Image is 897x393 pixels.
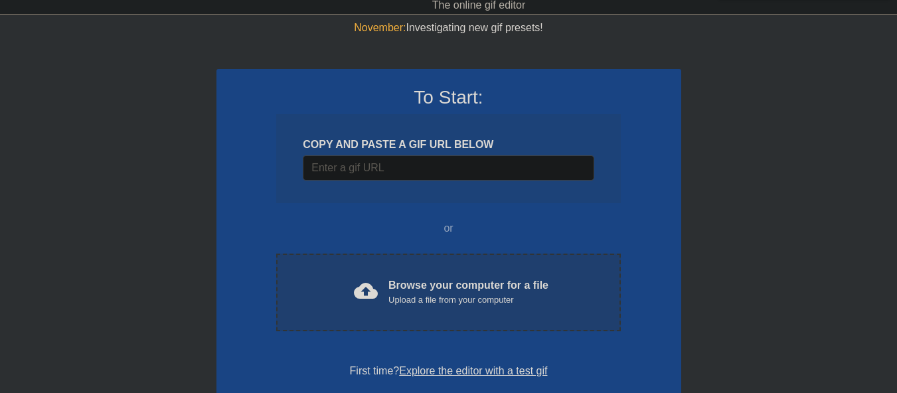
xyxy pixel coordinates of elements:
[354,279,378,303] span: cloud_upload
[234,86,664,109] h3: To Start:
[216,20,681,36] div: Investigating new gif presets!
[388,277,548,307] div: Browse your computer for a file
[303,155,594,181] input: Username
[388,293,548,307] div: Upload a file from your computer
[251,220,647,236] div: or
[234,363,664,379] div: First time?
[303,137,594,153] div: COPY AND PASTE A GIF URL BELOW
[399,365,547,376] a: Explore the editor with a test gif
[354,22,406,33] span: November:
